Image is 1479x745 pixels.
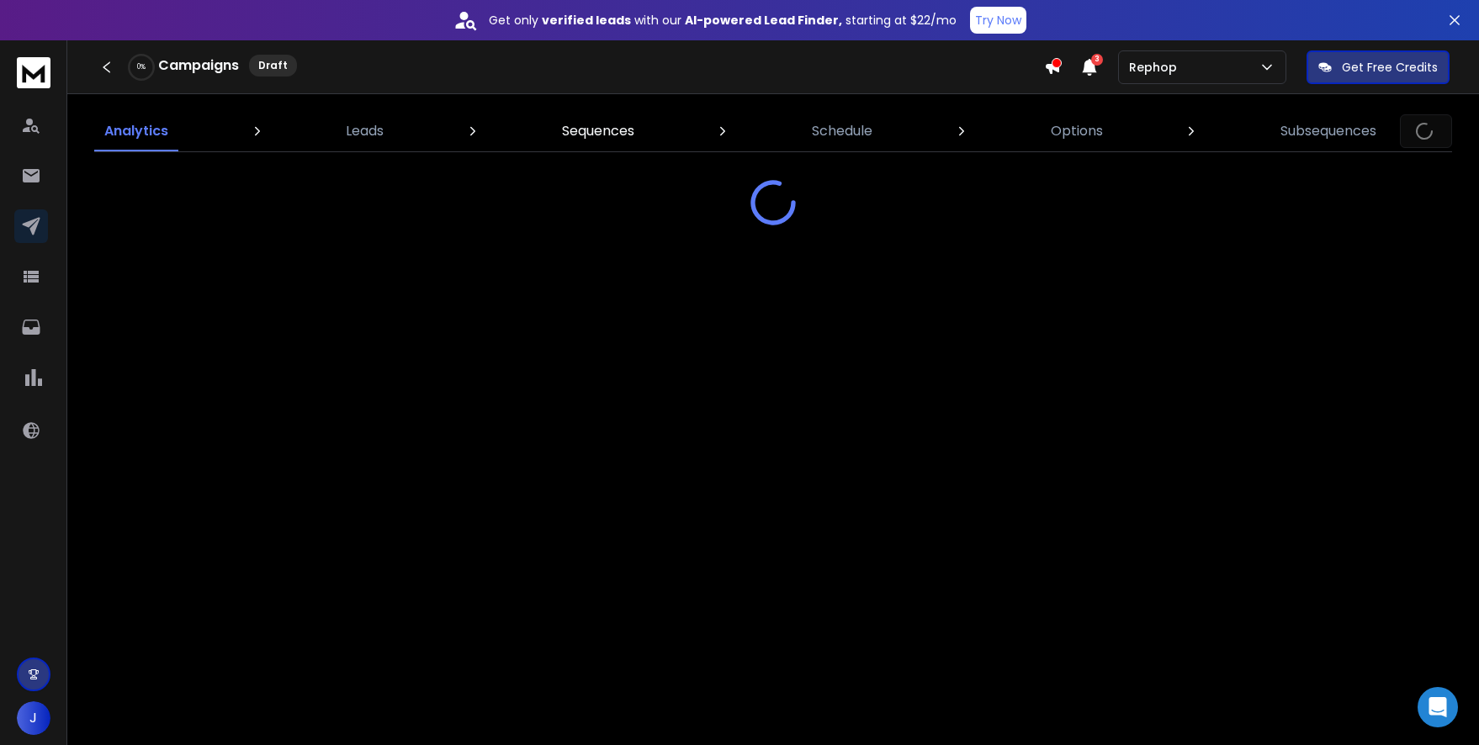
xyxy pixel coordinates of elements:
[975,12,1021,29] p: Try Now
[812,121,872,141] p: Schedule
[1051,121,1103,141] p: Options
[562,121,634,141] p: Sequences
[94,111,178,151] a: Analytics
[685,12,842,29] strong: AI-powered Lead Finder,
[336,111,394,151] a: Leads
[489,12,957,29] p: Get only with our starting at $22/mo
[542,12,631,29] strong: verified leads
[137,62,146,72] p: 0 %
[158,55,239,76] h1: Campaigns
[552,111,644,151] a: Sequences
[970,7,1026,34] button: Try Now
[17,701,50,735] button: J
[1307,50,1450,84] button: Get Free Credits
[17,57,50,88] img: logo
[802,111,883,151] a: Schedule
[1280,121,1376,141] p: Subsequences
[104,121,168,141] p: Analytics
[1091,54,1103,66] span: 3
[1418,687,1458,727] div: Open Intercom Messenger
[1342,59,1438,76] p: Get Free Credits
[1129,59,1184,76] p: Rephop
[1041,111,1113,151] a: Options
[249,55,297,77] div: Draft
[346,121,384,141] p: Leads
[1270,111,1386,151] a: Subsequences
